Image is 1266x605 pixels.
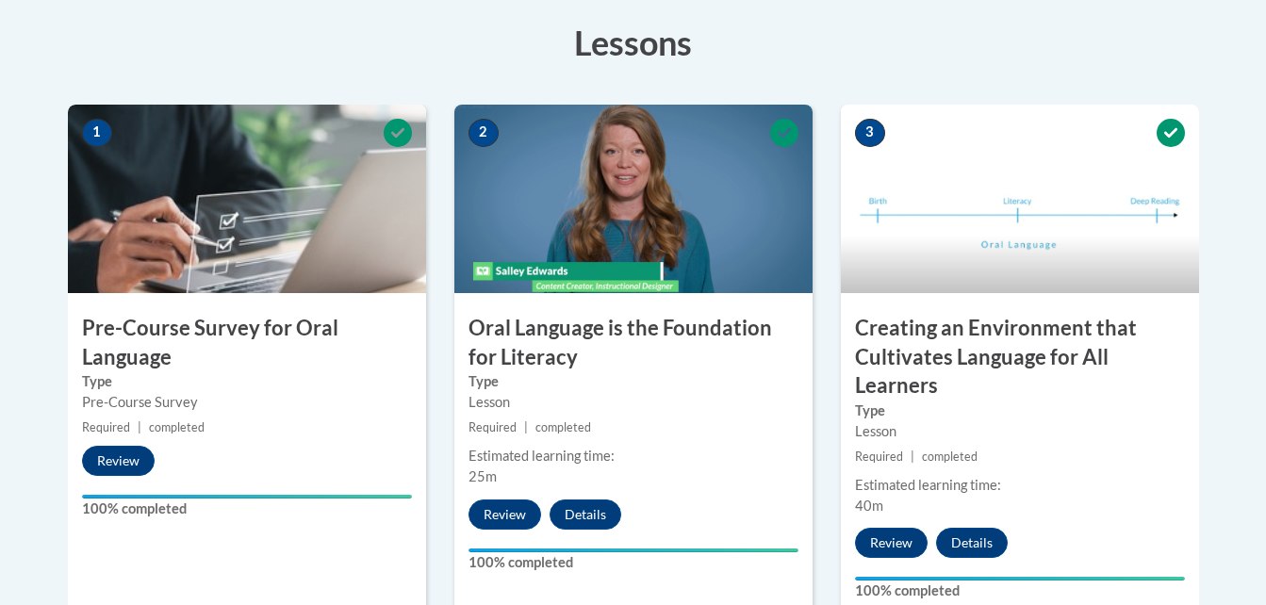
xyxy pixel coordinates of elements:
h3: Creating an Environment that Cultivates Language for All Learners [841,314,1199,401]
span: 1 [82,119,112,147]
button: Review [469,499,541,530]
div: Your progress [469,548,798,552]
span: | [524,420,528,434]
span: 2 [469,119,499,147]
img: Course Image [68,105,426,293]
div: Estimated learning time: [469,446,798,466]
span: completed [149,420,205,434]
button: Review [82,446,155,476]
h3: Pre-Course Survey for Oral Language [68,314,426,372]
label: Type [82,371,412,392]
div: Estimated learning time: [855,475,1185,496]
div: Your progress [855,577,1185,580]
button: Review [855,528,928,558]
div: Your progress [82,495,412,499]
span: Required [469,420,517,434]
span: 25m [469,468,497,484]
span: | [911,450,914,464]
button: Details [550,499,621,530]
h3: Lessons [68,19,1199,66]
div: Lesson [469,392,798,413]
label: 100% completed [469,552,798,573]
img: Course Image [454,105,813,293]
h3: Oral Language is the Foundation for Literacy [454,314,813,372]
button: Details [936,528,1008,558]
div: Pre-Course Survey [82,392,412,413]
label: 100% completed [855,580,1185,601]
span: | [138,420,141,434]
span: 40m [855,498,883,514]
img: Course Image [841,105,1199,293]
div: Lesson [855,421,1185,442]
label: 100% completed [82,499,412,519]
label: Type [469,371,798,392]
span: completed [922,450,978,464]
label: Type [855,401,1185,421]
span: Required [855,450,903,464]
span: Required [82,420,130,434]
span: completed [535,420,591,434]
span: 3 [855,119,885,147]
